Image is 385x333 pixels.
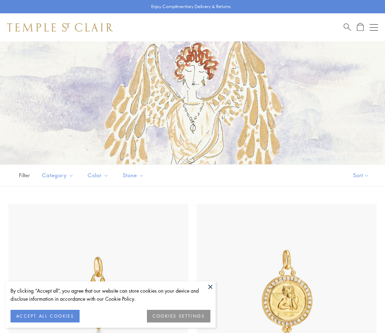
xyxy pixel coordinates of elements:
[117,167,149,183] button: Stone
[11,310,80,322] button: ACCEPT ALL COOKIES
[82,167,114,183] button: Color
[84,171,114,180] span: Color
[147,310,210,322] button: COOKIES SETTINGS
[37,167,79,183] button: Category
[7,23,113,32] img: Temple St. Clair
[39,171,79,180] span: Category
[344,23,351,32] a: Search
[119,171,149,180] span: Stone
[370,23,378,32] button: Open navigation
[357,23,364,32] a: Open Shopping Bag
[151,3,231,10] p: Enjoy Complimentary Delivery & Returns
[337,165,385,186] button: Show sort by
[11,287,210,303] div: By clicking “Accept all”, you agree that our website can store cookies on your device and disclos...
